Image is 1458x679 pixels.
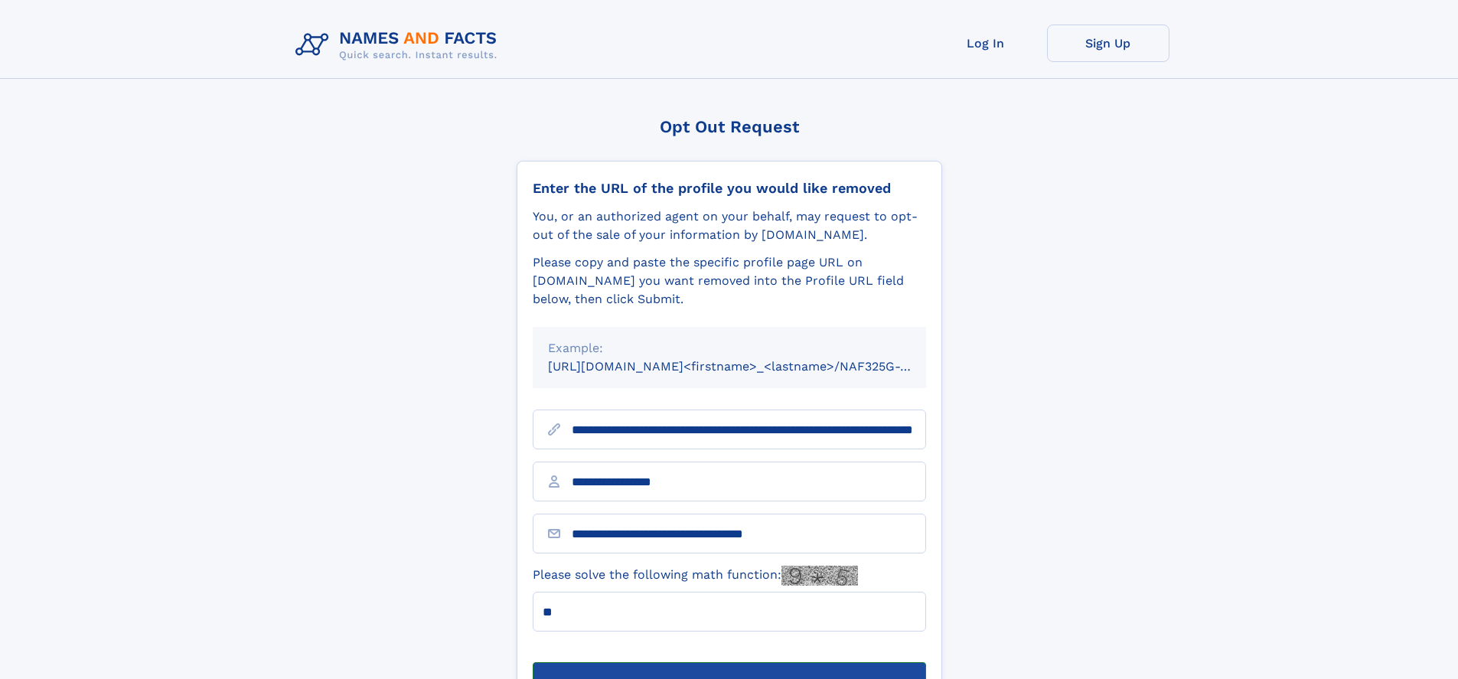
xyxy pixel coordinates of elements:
[533,180,926,197] div: Enter the URL of the profile you would like removed
[533,566,858,586] label: Please solve the following math function:
[548,359,955,374] small: [URL][DOMAIN_NAME]<firstname>_<lastname>/NAF325G-xxxxxxxx
[533,253,926,308] div: Please copy and paste the specific profile page URL on [DOMAIN_NAME] you want removed into the Pr...
[533,207,926,244] div: You, or an authorized agent on your behalf, may request to opt-out of the sale of your informatio...
[517,117,942,136] div: Opt Out Request
[1047,24,1169,62] a: Sign Up
[548,339,911,357] div: Example:
[289,24,510,66] img: Logo Names and Facts
[925,24,1047,62] a: Log In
